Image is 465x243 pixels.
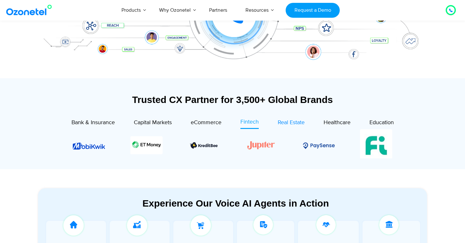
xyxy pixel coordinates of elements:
[134,118,172,129] a: Capital Markets
[134,119,172,126] span: Capital Markets
[240,118,259,129] a: Fintech
[324,118,350,129] a: Healthcare
[73,129,392,162] div: Image Carousel
[44,198,427,209] div: Experience Our Voice AI Agents in Action
[278,119,305,126] span: Real Estate
[38,94,427,105] div: Trusted CX Partner for 3,500+ Global Brands
[278,118,305,129] a: Real Estate
[369,118,394,129] a: Education
[71,119,115,126] span: Bank & Insurance
[191,119,221,126] span: eCommerce
[191,118,221,129] a: eCommerce
[71,118,115,129] a: Bank & Insurance
[324,119,350,126] span: Healthcare
[369,119,394,126] span: Education
[286,3,340,18] a: Request a Demo
[240,118,259,125] span: Fintech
